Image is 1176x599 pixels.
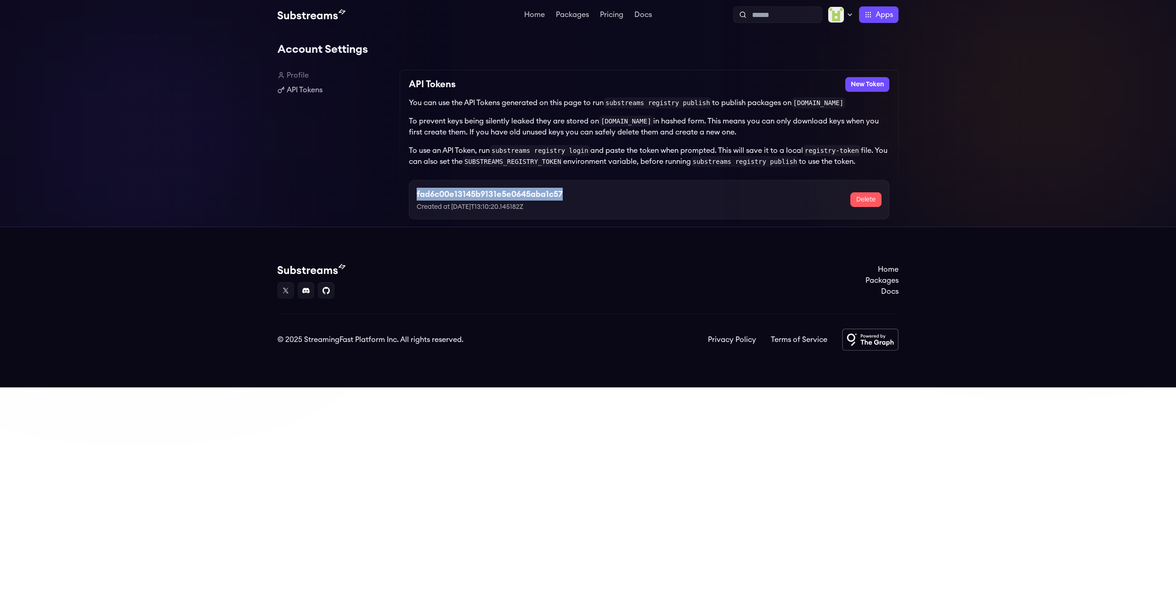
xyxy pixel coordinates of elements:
[604,97,712,108] code: substreams registry publish
[522,11,547,20] a: Home
[691,156,799,167] code: substreams registry publish
[463,156,563,167] code: SUBSTREAMS_REGISTRY_TOKEN
[599,116,653,127] code: [DOMAIN_NAME]
[277,84,392,95] a: API Tokens
[865,264,899,275] a: Home
[771,334,827,345] a: Terms of Service
[409,97,889,108] p: You can use the API Tokens generated on this page to run to publish packages on
[277,70,392,81] a: Profile
[845,77,889,92] button: New Token
[792,97,846,108] code: [DOMAIN_NAME]
[633,11,654,20] a: Docs
[842,329,899,351] img: Powered by The Graph
[409,116,889,138] p: To prevent keys being silently leaked they are stored on in hashed form. This means you can only ...
[865,286,899,297] a: Docs
[554,11,591,20] a: Packages
[277,334,464,345] div: © 2025 StreamingFast Platform Inc. All rights reserved.
[490,145,590,156] code: substreams registry login
[876,9,893,20] span: Apps
[417,202,563,212] p: Created at [DATE]T13:10:20.145182Z
[828,6,844,23] img: Profile
[803,145,861,156] code: registry-token
[277,9,345,20] img: Substream's logo
[409,77,456,92] h2: API Tokens
[277,264,345,275] img: Substream's logo
[277,40,899,59] h1: Account Settings
[409,145,889,167] p: To use an API Token, run and paste the token when prompted. This will save it to a local file. Yo...
[865,275,899,286] a: Packages
[598,11,625,20] a: Pricing
[417,188,563,201] h3: fad6c00e13145b9131e5e0645aba1c57
[708,334,756,345] a: Privacy Policy
[850,192,882,207] button: Delete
